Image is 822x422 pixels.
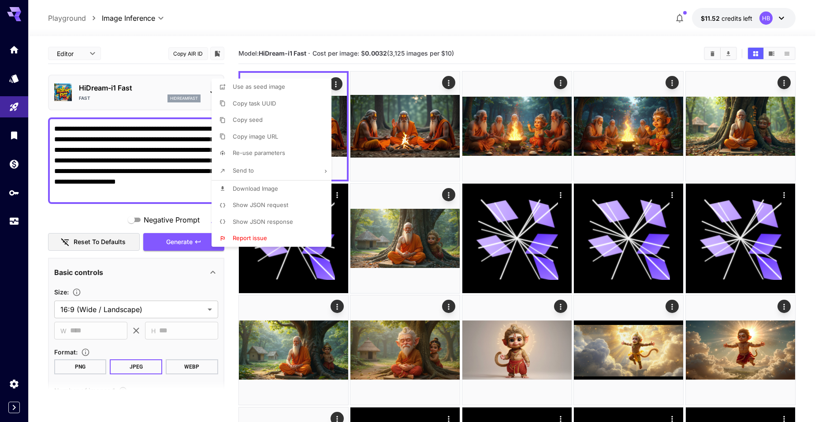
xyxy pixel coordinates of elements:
span: Show JSON request [233,201,288,208]
span: Re-use parameters [233,149,285,156]
span: Use as seed image [233,83,285,90]
span: Show JSON response [233,218,293,225]
span: Copy seed [233,116,263,123]
span: Download Image [233,185,278,192]
span: Report issue [233,234,267,241]
span: Copy task UUID [233,100,276,107]
span: Send to [233,167,254,174]
span: Copy image URL [233,133,278,140]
